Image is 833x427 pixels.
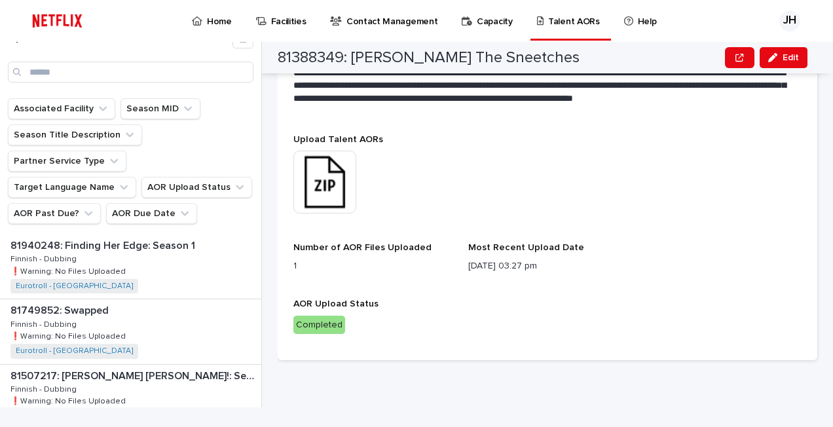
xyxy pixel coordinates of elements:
[8,124,142,145] button: Season Title Description
[293,259,453,273] p: 1
[10,367,259,382] p: 81507217: [PERSON_NAME] [PERSON_NAME]!: Season 2
[293,243,432,252] span: Number of AOR Files Uploaded
[8,151,126,172] button: Partner Service Type
[10,394,128,406] p: ❗️Warning: No Files Uploaded
[293,299,379,308] span: AOR Upload Status
[10,252,79,264] p: Finnish - Dubbing
[10,318,79,329] p: Finnish - Dubbing
[8,62,253,83] input: Search
[293,135,383,144] span: Upload Talent AORs
[16,346,133,356] a: Eurotroll - [GEOGRAPHIC_DATA]
[26,8,88,34] img: ifQbXi3ZQGMSEF7WDB7W
[760,47,807,68] button: Edit
[10,382,79,394] p: Finnish - Dubbing
[779,10,800,31] div: JH
[10,237,198,252] p: 81940248: Finding Her Edge: Season 1
[106,203,197,224] button: AOR Due Date
[8,177,136,198] button: Target Language Name
[783,53,799,62] span: Edit
[8,98,115,119] button: Associated Facility
[278,48,580,67] h2: 81388349: [PERSON_NAME] The Sneetches
[10,265,128,276] p: ❗️Warning: No Files Uploaded
[293,316,345,335] div: Completed
[120,98,200,119] button: Season MID
[10,329,128,341] p: ❗️Warning: No Files Uploaded
[10,302,111,317] p: 81749852: Swapped
[141,177,252,198] button: AOR Upload Status
[468,259,627,273] p: [DATE] 03:27 pm
[8,203,101,224] button: AOR Past Due?
[468,243,584,252] span: Most Recent Upload Date
[16,282,133,291] a: Eurotroll - [GEOGRAPHIC_DATA]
